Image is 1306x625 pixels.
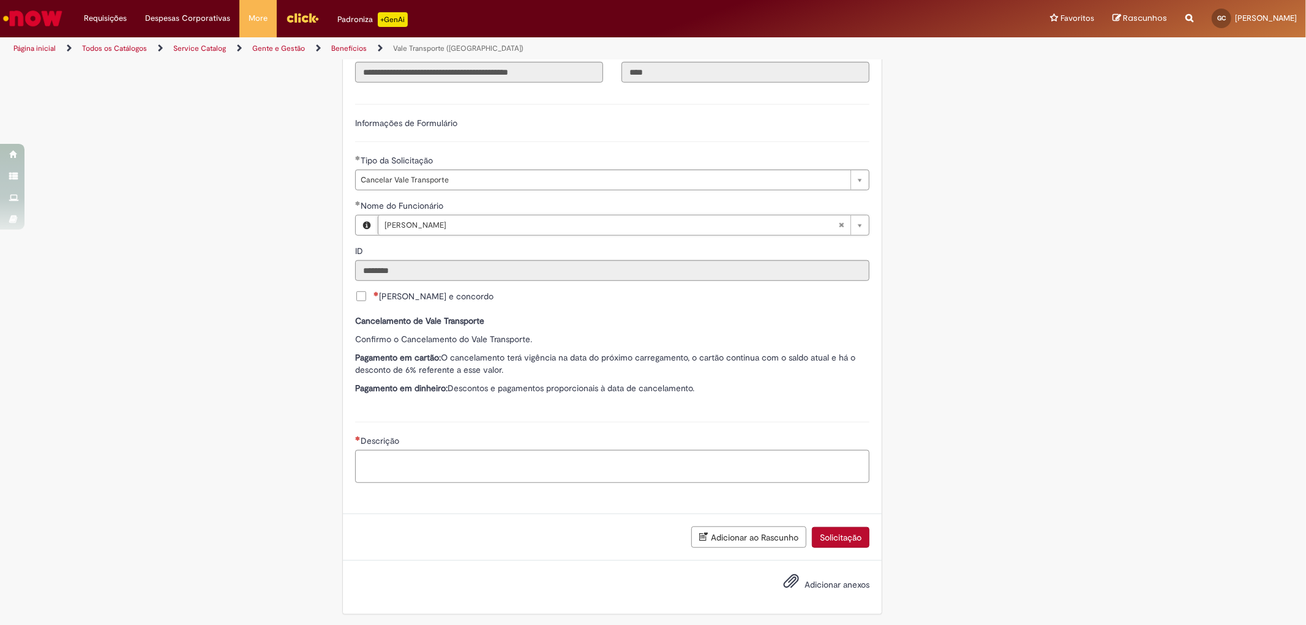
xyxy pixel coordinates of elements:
p: O cancelamento terá vigência na data do próximo carregamento, o cartão continua com o saldo atual... [355,351,869,376]
span: Favoritos [1060,12,1094,24]
span: Obrigatório Preenchido [355,201,361,206]
img: click_logo_yellow_360x200.png [286,9,319,27]
span: Rascunhos [1123,12,1167,24]
span: More [249,12,268,24]
a: Vale Transporte ([GEOGRAPHIC_DATA]) [393,43,524,53]
span: GC [1217,14,1226,22]
span: Despesas Corporativas [145,12,230,24]
a: Gente e Gestão [252,43,305,53]
ul: Trilhas de página [9,37,861,60]
strong: Cancelamento de Vale Transporte [355,315,484,326]
span: Nome do Funcionário [361,200,446,211]
span: Requisições [84,12,127,24]
label: Informações de Formulário [355,118,457,129]
a: Página inicial [13,43,56,53]
textarea: Descrição [355,450,869,483]
img: ServiceNow [1,6,64,31]
div: Padroniza [337,12,408,27]
strong: Pagamento em dinheiro: [355,383,448,394]
strong: Pagamento em cartão: [355,352,441,363]
button: Nome do Funcionário, Visualizar este registro Gabriel Fernandes De Campos [356,215,378,235]
a: Service Catalog [173,43,226,53]
span: Somente leitura - ID [355,245,366,256]
span: Descrição [361,435,402,446]
p: +GenAi [378,12,408,27]
span: [PERSON_NAME] e concordo [373,290,494,302]
input: Título [355,62,603,83]
a: Benefícios [331,43,367,53]
input: ID [355,260,869,281]
button: Adicionar ao Rascunho [691,526,806,548]
span: Adicionar anexos [805,580,869,591]
button: Solicitação [812,527,869,548]
span: [PERSON_NAME] [1235,13,1297,23]
a: Rascunhos [1113,13,1167,24]
span: Obrigatório Preenchido [355,155,361,160]
span: Necessários [355,436,361,441]
span: [PERSON_NAME] [385,215,838,235]
abbr: Limpar campo Nome do Funcionário [832,215,850,235]
a: [PERSON_NAME]Limpar campo Nome do Funcionário [378,215,869,235]
a: Todos os Catálogos [82,43,147,53]
button: Adicionar anexos [780,570,802,598]
span: Necessários [373,291,379,296]
p: Descontos e pagamentos proporcionais à data de cancelamento. [355,382,869,394]
span: Cancelar Vale Transporte [361,170,844,190]
p: Confirmo o Cancelamento do Vale Transporte. [355,333,869,345]
input: Código da Unidade [621,62,869,83]
span: Tipo da Solicitação [361,155,435,166]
